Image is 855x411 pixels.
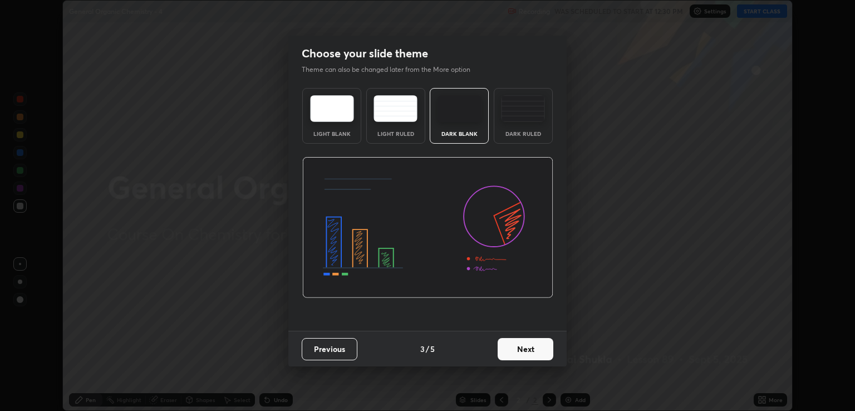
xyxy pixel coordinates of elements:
[302,46,428,61] h2: Choose your slide theme
[302,338,357,360] button: Previous
[374,95,417,122] img: lightRuledTheme.5fabf969.svg
[309,131,354,136] div: Light Blank
[426,343,429,355] h4: /
[374,131,418,136] div: Light Ruled
[430,343,435,355] h4: 5
[501,95,545,122] img: darkRuledTheme.de295e13.svg
[437,131,481,136] div: Dark Blank
[420,343,425,355] h4: 3
[310,95,354,122] img: lightTheme.e5ed3b09.svg
[501,131,546,136] div: Dark Ruled
[302,157,553,299] img: darkThemeBanner.d06ce4a2.svg
[498,338,553,360] button: Next
[302,65,482,75] p: Theme can also be changed later from the More option
[438,95,481,122] img: darkTheme.f0cc69e5.svg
